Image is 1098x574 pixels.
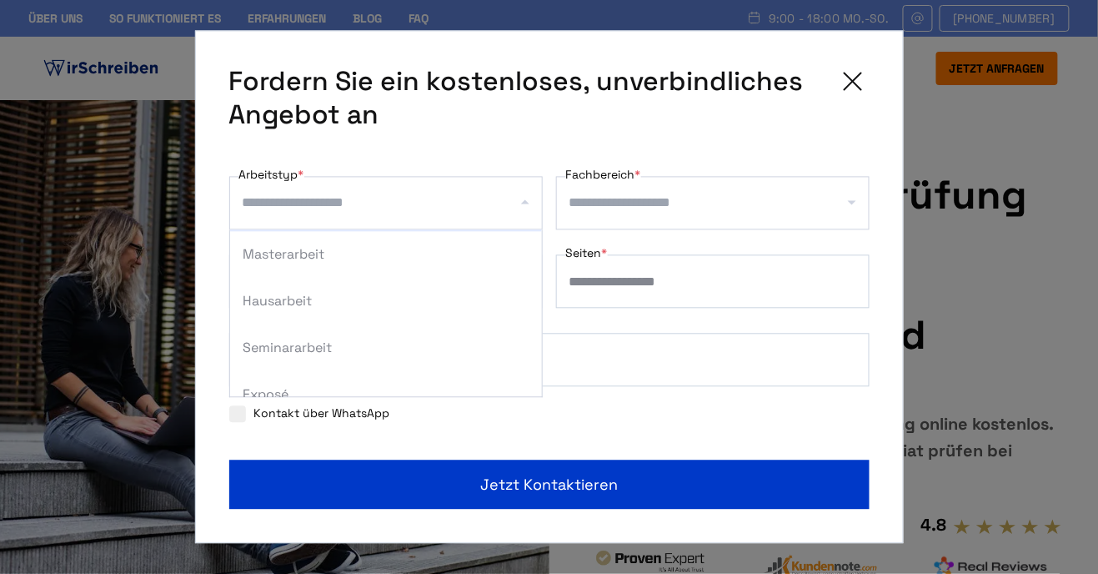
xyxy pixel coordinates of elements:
label: Arbeitstyp [239,165,304,185]
div: Masterarbeit [230,232,542,279]
button: Jetzt kontaktieren [229,461,870,510]
div: Exposé [230,372,542,419]
span: Jetzt kontaktieren [480,474,618,496]
div: Seminararbeit [230,325,542,372]
label: Seiten [566,244,608,264]
div: Hausarbeit [230,279,542,325]
label: Fachbereich [566,165,641,185]
span: Fordern Sie ein kostenloses, unverbindliches Angebot an [229,65,823,132]
label: Kontakt über WhatsApp [229,406,390,421]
